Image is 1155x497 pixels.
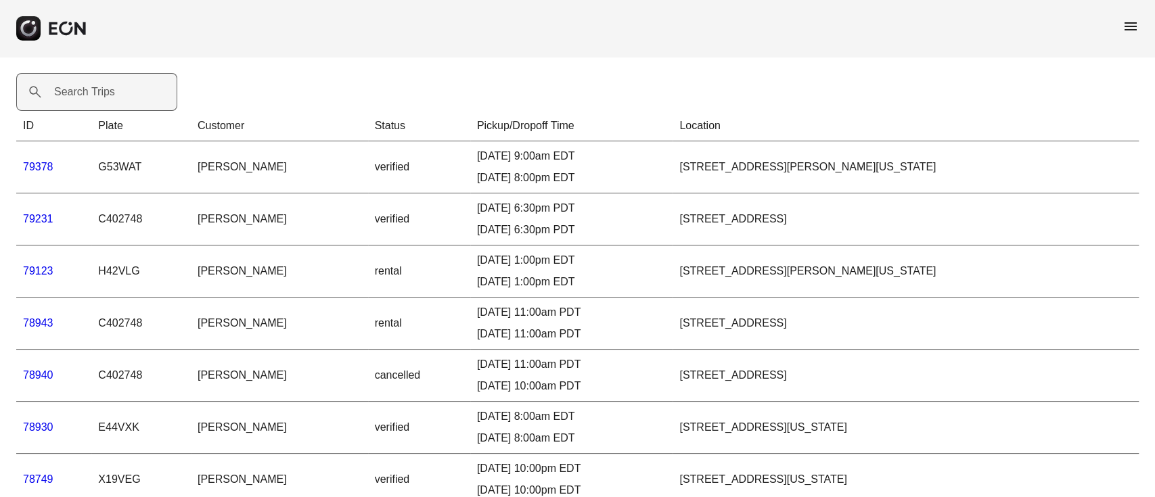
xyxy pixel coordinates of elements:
td: [STREET_ADDRESS][US_STATE] [673,402,1139,454]
td: [PERSON_NAME] [191,350,368,402]
td: [PERSON_NAME] [191,141,368,193]
td: rental [368,298,470,350]
td: cancelled [368,350,470,402]
td: C402748 [91,193,191,245]
td: [STREET_ADDRESS] [673,193,1139,245]
a: 78930 [23,421,53,433]
td: rental [368,245,470,298]
div: [DATE] 11:00am PDT [477,304,666,321]
span: menu [1123,18,1139,34]
th: Plate [91,111,191,141]
div: [DATE] 8:00am EDT [477,430,666,446]
td: [PERSON_NAME] [191,402,368,454]
th: Status [368,111,470,141]
div: [DATE] 11:00am PDT [477,326,666,342]
div: [DATE] 6:30pm PDT [477,222,666,238]
td: [STREET_ADDRESS] [673,350,1139,402]
td: verified [368,193,470,245]
a: 78943 [23,317,53,329]
th: Customer [191,111,368,141]
td: G53WAT [91,141,191,193]
a: 79231 [23,213,53,224]
div: [DATE] 11:00am PDT [477,356,666,373]
div: [DATE] 8:00am EDT [477,408,666,425]
td: E44VXK [91,402,191,454]
td: [PERSON_NAME] [191,193,368,245]
th: Pickup/Dropoff Time [470,111,673,141]
a: 79123 [23,265,53,277]
th: ID [16,111,91,141]
th: Location [673,111,1139,141]
td: [STREET_ADDRESS] [673,298,1139,350]
div: [DATE] 1:00pm EDT [477,252,666,268]
td: C402748 [91,350,191,402]
td: verified [368,141,470,193]
div: [DATE] 10:00am PDT [477,378,666,394]
a: 78940 [23,369,53,381]
td: [PERSON_NAME] [191,298,368,350]
div: [DATE] 6:30pm PDT [477,200,666,216]
label: Search Trips [54,84,115,100]
div: [DATE] 8:00pm EDT [477,170,666,186]
div: [DATE] 10:00pm EDT [477,460,666,477]
a: 79378 [23,161,53,172]
td: [STREET_ADDRESS][PERSON_NAME][US_STATE] [673,141,1139,193]
div: [DATE] 1:00pm EDT [477,274,666,290]
td: H42VLG [91,245,191,298]
td: C402748 [91,298,191,350]
td: [PERSON_NAME] [191,245,368,298]
td: verified [368,402,470,454]
div: [DATE] 9:00am EDT [477,148,666,164]
td: [STREET_ADDRESS][PERSON_NAME][US_STATE] [673,245,1139,298]
a: 78749 [23,473,53,485]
